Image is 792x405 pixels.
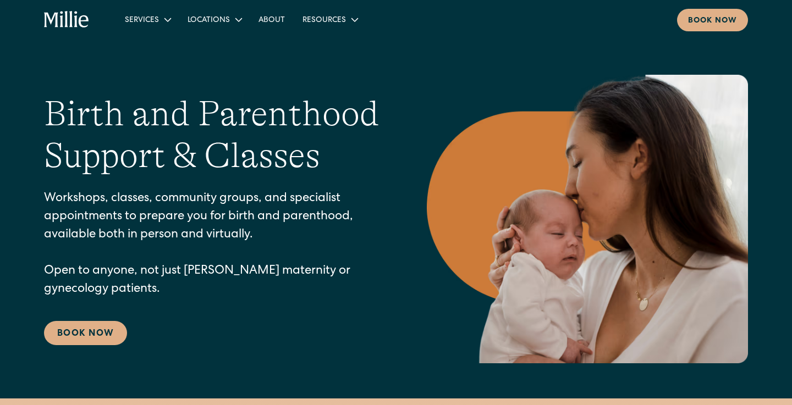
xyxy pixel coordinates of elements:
div: Resources [294,10,366,29]
a: Book Now [44,321,127,345]
div: Locations [179,10,250,29]
div: Services [116,10,179,29]
a: home [44,11,90,29]
div: Book now [688,15,737,27]
div: Services [125,15,159,26]
img: Mother kissing her newborn on the forehead, capturing a peaceful moment of love and connection in... [427,75,748,363]
a: About [250,10,294,29]
a: Book now [677,9,748,31]
h1: Birth and Parenthood Support & Classes [44,93,383,177]
div: Resources [302,15,346,26]
p: Workshops, classes, community groups, and specialist appointments to prepare you for birth and pa... [44,190,383,299]
div: Locations [188,15,230,26]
